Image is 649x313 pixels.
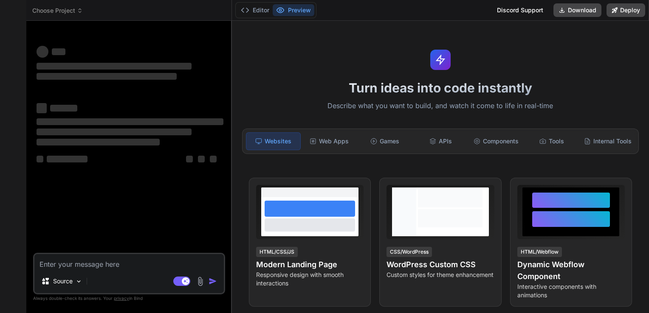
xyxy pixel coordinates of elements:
span: ‌ [37,118,223,125]
span: ‌ [37,156,43,162]
div: Tools [525,132,579,150]
img: icon [209,277,217,285]
p: Describe what you want to build, and watch it come to life in real-time [237,101,644,112]
div: HTML/CSS/JS [256,247,298,257]
div: Web Apps [302,132,356,150]
button: Deploy [607,3,645,17]
div: Components [469,132,523,150]
h1: Turn ideas into code instantly [237,80,644,95]
span: ‌ [37,129,192,135]
span: ‌ [37,63,192,70]
span: ‌ [37,139,160,145]
span: ‌ [47,156,87,162]
button: Editor [237,4,273,16]
span: privacy [114,296,129,301]
div: Games [358,132,412,150]
span: ‌ [37,73,177,80]
button: Download [553,3,601,17]
p: Responsive design with smooth interactions [256,271,364,288]
div: Discord Support [492,3,548,17]
span: ‌ [210,156,217,162]
button: Preview [273,4,314,16]
span: ‌ [52,48,65,55]
div: APIs [414,132,468,150]
p: Custom styles for theme enhancement [387,271,494,279]
div: Internal Tools [581,132,635,150]
h4: Dynamic Webflow Component [517,259,625,282]
img: attachment [195,277,205,286]
span: ‌ [186,156,193,162]
p: Always double-check its answers. Your in Bind [33,294,225,302]
span: ‌ [198,156,205,162]
span: ‌ [50,105,77,112]
img: Pick Models [75,278,82,285]
h4: WordPress Custom CSS [387,259,494,271]
div: Websites [246,132,301,150]
div: HTML/Webflow [517,247,562,257]
span: ‌ [37,46,48,58]
p: Interactive components with animations [517,282,625,299]
p: Source [53,277,73,285]
h4: Modern Landing Page [256,259,364,271]
div: CSS/WordPress [387,247,432,257]
span: ‌ [37,103,47,113]
span: Choose Project [32,6,83,15]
